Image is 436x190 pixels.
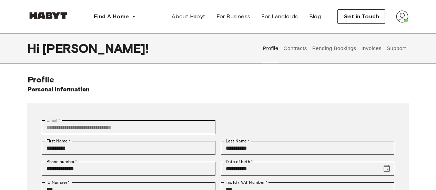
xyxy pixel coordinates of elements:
[216,12,251,21] span: For Business
[47,159,77,165] label: Phone number
[283,33,308,63] button: Contracts
[47,117,60,123] label: Email
[47,138,70,144] label: First Name
[28,12,69,19] img: Habyt
[28,85,90,94] h6: Personal Information
[42,120,215,134] div: You can't change your email address at the moment. Please reach out to customer support in case y...
[386,33,407,63] button: Support
[343,12,379,21] span: Get in Touch
[172,12,205,21] span: About Habyt
[396,10,408,23] img: avatar
[28,41,42,56] span: Hi
[256,10,303,23] a: For Landlords
[226,179,267,186] label: Tax Id / VAT Number
[304,10,327,23] a: Blog
[261,12,298,21] span: For Landlords
[309,12,321,21] span: Blog
[226,159,253,165] label: Date of birth
[88,10,141,23] button: Find A Home
[226,138,250,144] label: Last Name
[28,74,54,84] span: Profile
[211,10,256,23] a: For Business
[166,10,211,23] a: About Habyt
[47,179,70,186] label: ID Number
[380,162,394,176] button: Choose date, selected date is Dec 2, 2001
[337,9,385,24] button: Get in Touch
[262,33,280,63] button: Profile
[361,33,382,63] button: Invoices
[42,41,149,56] span: [PERSON_NAME] !
[94,12,129,21] span: Find A Home
[311,33,357,63] button: Pending Bookings
[260,33,408,63] div: user profile tabs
